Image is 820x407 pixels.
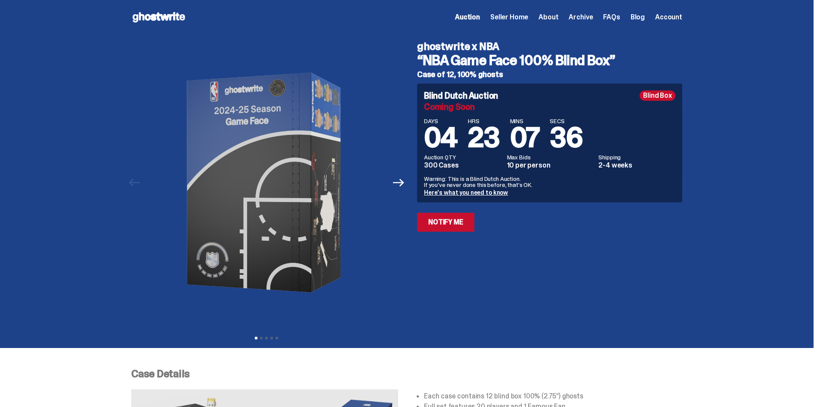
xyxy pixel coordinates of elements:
button: View slide 5 [275,337,278,339]
img: NBA-Hero-1.png [148,34,385,331]
a: About [538,14,558,21]
h5: Case of 12, 100% ghosts [417,71,682,78]
a: Seller Home [490,14,528,21]
span: 36 [550,120,582,155]
p: Case Details [131,369,682,379]
dd: 300 Cases [424,162,502,169]
p: Warning: This is a Blind Dutch Auction. If you’ve never done this before, that’s OK. [424,176,675,188]
div: Coming Soon [424,103,675,111]
span: DAYS [424,118,458,124]
button: View slide 2 [260,337,263,339]
button: Next [389,173,408,192]
h3: “NBA Game Face 100% Blind Box” [417,53,682,67]
a: Here's what you need to know [424,189,508,196]
dt: Auction QTY [424,154,502,160]
span: 23 [468,120,500,155]
span: 07 [510,120,540,155]
h4: ghostwrite x NBA [417,41,682,52]
dt: Shipping [598,154,675,160]
button: View slide 4 [270,337,273,339]
span: MINS [510,118,540,124]
dt: Max Bids [507,154,594,160]
h4: Blind Dutch Auction [424,91,498,100]
button: View slide 1 [255,337,257,339]
li: Each case contains 12 blind box 100% (2.75”) ghosts [424,393,682,400]
dd: 10 per person [507,162,594,169]
a: Auction [455,14,480,21]
dd: 2-4 weeks [598,162,675,169]
a: Archive [569,14,593,21]
div: Blind Box [640,90,675,101]
span: HRS [468,118,500,124]
a: Notify Me [417,213,474,232]
span: SECS [550,118,582,124]
a: FAQs [603,14,620,21]
a: Blog [631,14,645,21]
a: Account [655,14,682,21]
button: View slide 3 [265,337,268,339]
span: 04 [424,120,458,155]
